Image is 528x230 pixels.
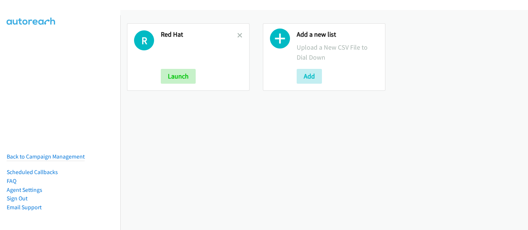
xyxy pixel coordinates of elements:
[297,42,378,62] p: Upload a New CSV File to Dial Down
[134,30,154,50] h1: R
[7,204,42,211] a: Email Support
[7,186,42,193] a: Agent Settings
[7,169,58,176] a: Scheduled Callbacks
[161,69,196,84] button: Launch
[161,30,237,39] h2: Red Hat
[7,195,27,202] a: Sign Out
[7,153,85,160] a: Back to Campaign Management
[297,30,378,39] h2: Add a new list
[7,177,16,184] a: FAQ
[297,69,322,84] button: Add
